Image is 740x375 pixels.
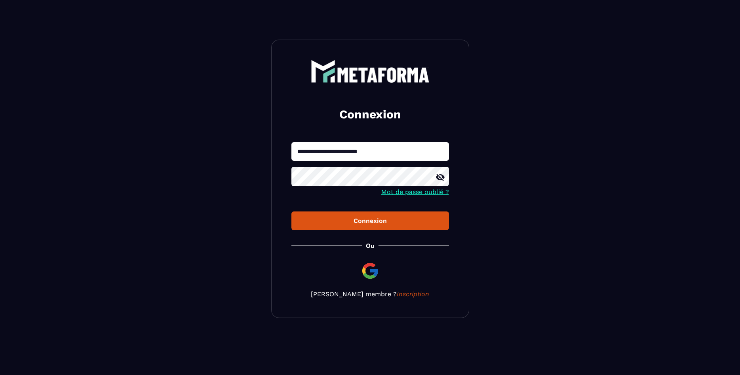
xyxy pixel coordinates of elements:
button: Connexion [291,211,449,230]
p: [PERSON_NAME] membre ? [291,290,449,298]
div: Connexion [298,217,443,225]
a: Inscription [397,290,429,298]
a: Mot de passe oublié ? [381,188,449,196]
img: logo [311,60,430,83]
img: google [361,261,380,280]
a: logo [291,60,449,83]
p: Ou [366,242,375,249]
h2: Connexion [301,107,439,122]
